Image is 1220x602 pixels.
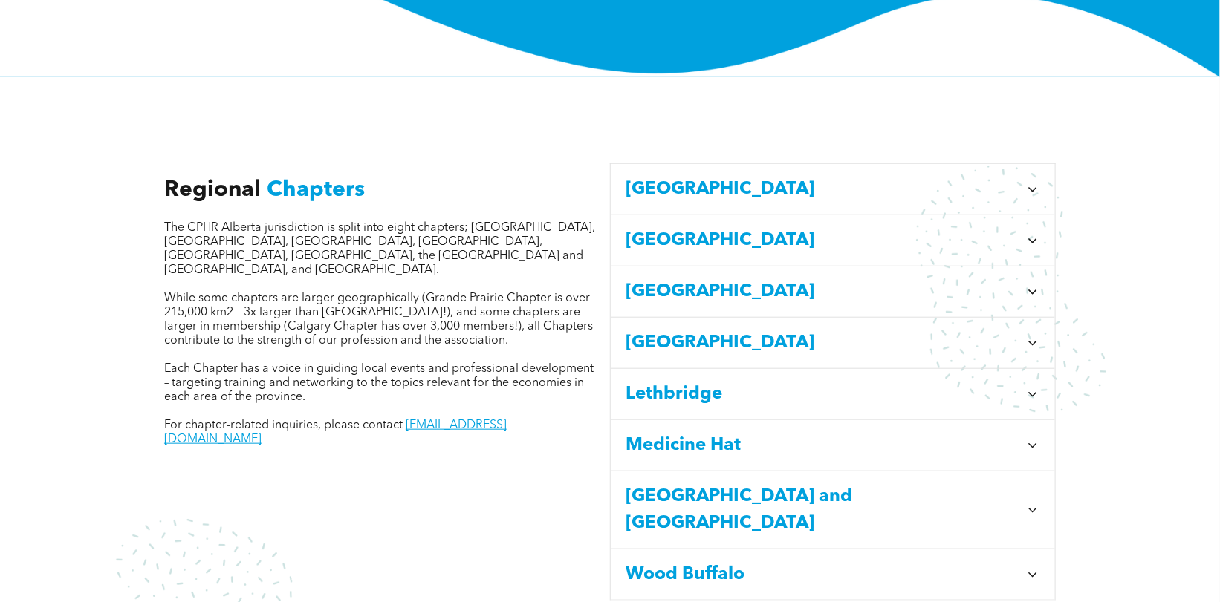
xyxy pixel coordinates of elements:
span: Save as Note in xTiles [110,562,216,577]
span: Wood Buffalo [626,561,1019,588]
span: xTiles [71,20,97,32]
span: [GEOGRAPHIC_DATA] [626,227,1019,254]
span: [GEOGRAPHIC_DATA] [626,278,1019,305]
span: [GEOGRAPHIC_DATA] and [GEOGRAPHIC_DATA] [626,483,1019,537]
span: Chapters [267,179,365,201]
span: Each Chapter has a voice in guiding local events and professional development – targeting trainin... [164,363,594,403]
span: Lethbridge [626,381,1019,408]
div: Destination [37,506,269,522]
span: Medicine Hat [626,432,1019,459]
img: Izabella.jpeg [38,94,277,333]
span: [GEOGRAPHIC_DATA] [626,176,1019,203]
span: For chapter-related inquiries, please contact [164,419,403,431]
span: While some chapters are larger geographically (Grande Prairie Chapter is over 215,000 km2 – 3x la... [164,292,593,347]
span: Clip more: [59,345,107,363]
span: The CPHR Alberta jurisdiction is split into eight chapters; [GEOGRAPHIC_DATA], [GEOGRAPHIC_DATA],... [164,222,595,276]
span: Clear all and close [180,389,260,407]
span: Regional [164,179,261,201]
span: [GEOGRAPHIC_DATA] [626,330,1019,356]
span: Inbox Panel [61,525,111,543]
